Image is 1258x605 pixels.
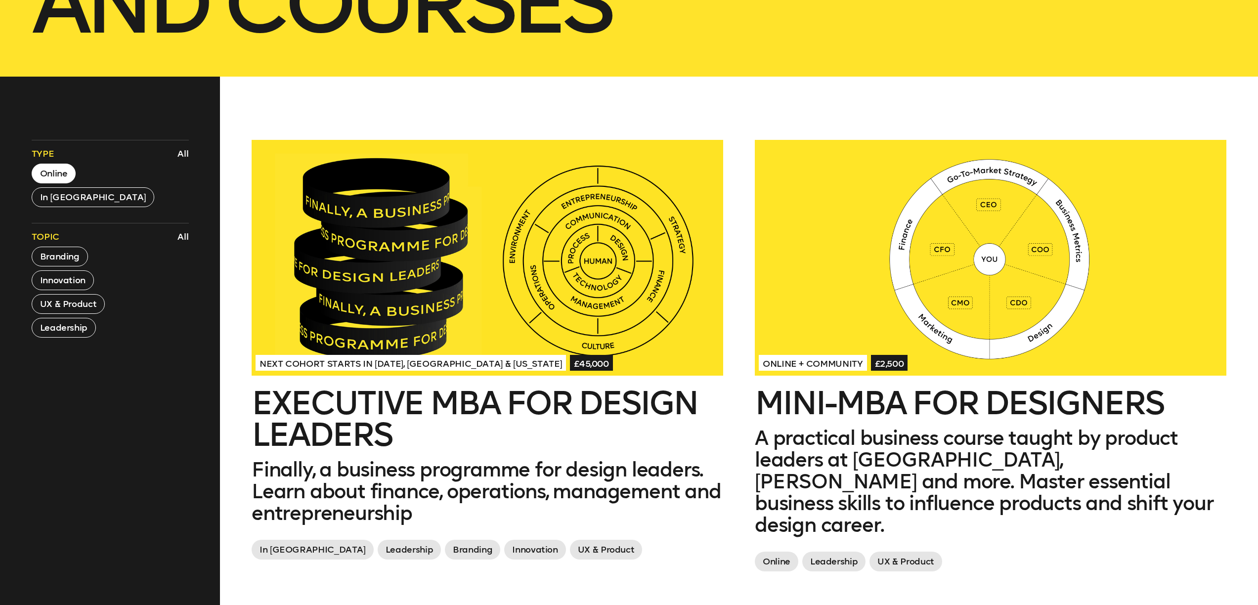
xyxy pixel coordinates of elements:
[378,540,441,560] span: Leadership
[32,148,54,160] span: Type
[869,552,942,571] span: UX & Product
[802,552,866,571] span: Leadership
[570,355,613,371] span: £45,000
[175,228,191,245] button: All
[445,540,500,560] span: Branding
[256,355,566,371] span: Next Cohort Starts in [DATE], [GEOGRAPHIC_DATA] & [US_STATE]
[32,164,76,183] button: Online
[252,459,723,524] p: Finally, a business programme for design leaders. Learn about finance, operations, management and...
[504,540,565,560] span: Innovation
[755,388,1226,419] h2: Mini-MBA for Designers
[759,355,867,371] span: Online + Community
[755,552,798,571] span: Online
[32,231,59,243] span: Topic
[32,318,96,338] button: Leadership
[252,140,723,563] a: Next Cohort Starts in [DATE], [GEOGRAPHIC_DATA] & [US_STATE]£45,000Executive MBA for Design Leade...
[755,140,1226,575] a: Online + Community£2,500Mini-MBA for DesignersA practical business course taught by product leade...
[570,540,643,560] span: UX & Product
[32,270,94,290] button: Innovation
[755,427,1226,536] p: A practical business course taught by product leaders at [GEOGRAPHIC_DATA], [PERSON_NAME] and mor...
[252,540,374,560] span: In [GEOGRAPHIC_DATA]
[32,294,105,314] button: UX & Product
[175,145,191,162] button: All
[32,187,155,207] button: In [GEOGRAPHIC_DATA]
[32,247,88,266] button: Branding
[252,388,723,451] h2: Executive MBA for Design Leaders
[871,355,908,371] span: £2,500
